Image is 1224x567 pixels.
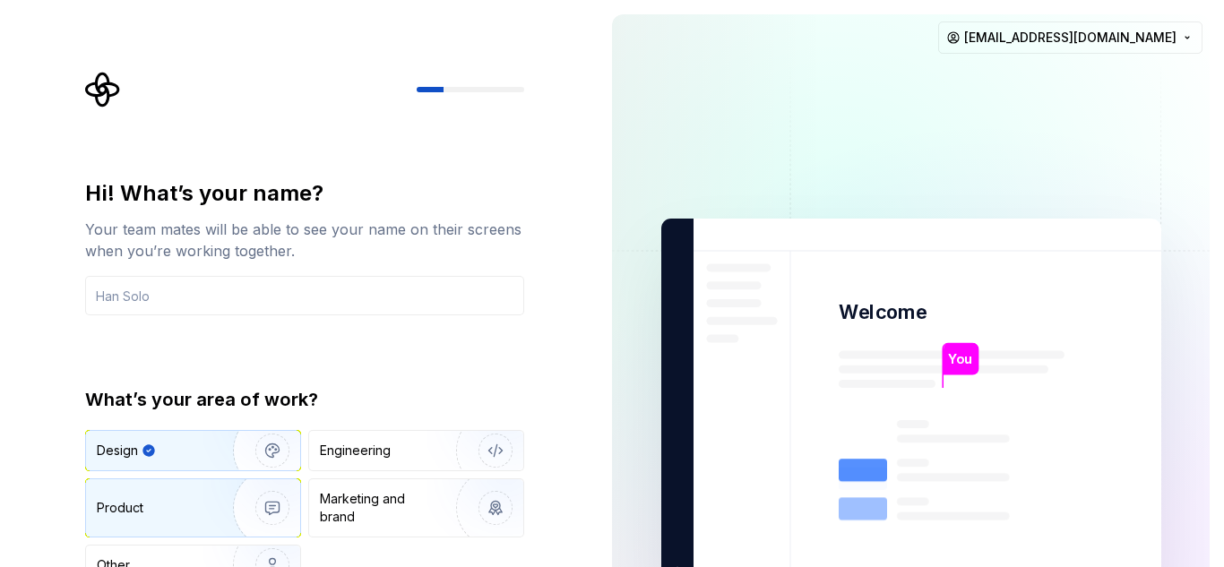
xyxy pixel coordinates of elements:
div: Hi! What’s your name? [85,179,524,208]
div: Product [97,499,143,517]
p: Welcome [839,299,927,325]
svg: Supernova Logo [85,72,121,107]
button: [EMAIL_ADDRESS][DOMAIN_NAME] [938,21,1202,54]
div: Design [97,442,138,460]
div: What’s your area of work? [85,387,524,412]
div: Marketing and brand [320,490,441,526]
span: [EMAIL_ADDRESS][DOMAIN_NAME] [964,29,1177,47]
input: Han Solo [85,276,524,315]
div: Your team mates will be able to see your name on their screens when you’re working together. [85,219,524,262]
div: Engineering [320,442,391,460]
p: You [948,349,972,369]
